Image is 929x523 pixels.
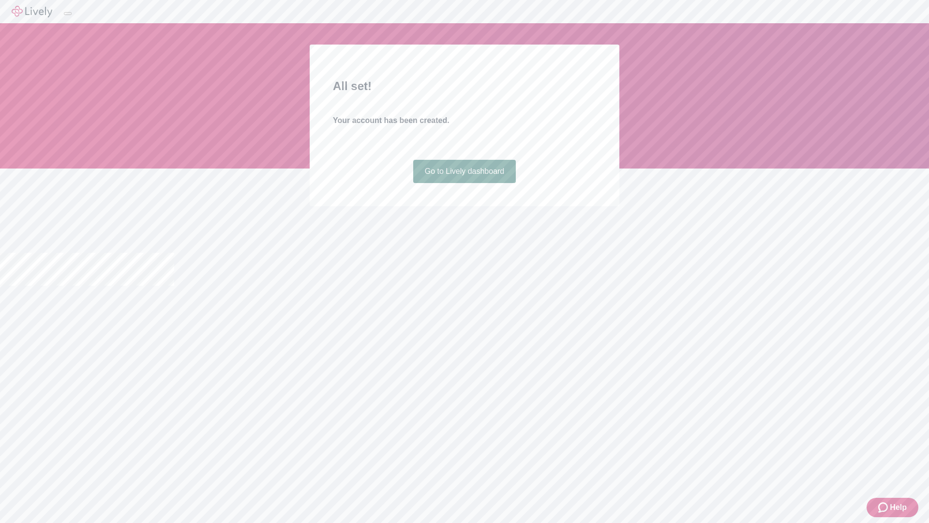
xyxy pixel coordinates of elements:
[890,502,907,513] span: Help
[333,77,596,95] h2: All set!
[867,498,918,517] button: Zendesk support iconHelp
[878,502,890,513] svg: Zendesk support icon
[413,160,516,183] a: Go to Lively dashboard
[12,6,52,17] img: Lively
[333,115,596,126] h4: Your account has been created.
[64,12,72,15] button: Log out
